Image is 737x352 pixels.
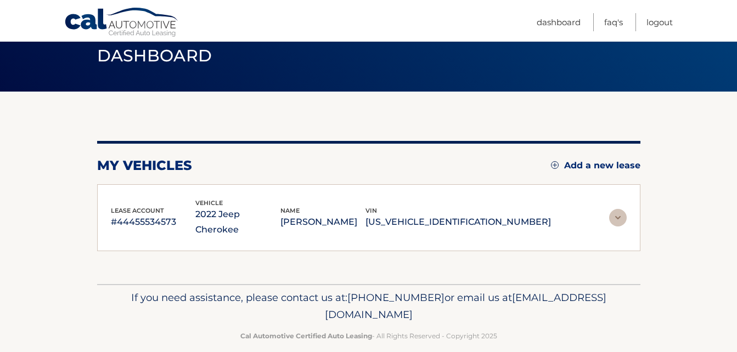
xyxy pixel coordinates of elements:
p: #44455534573 [111,214,196,230]
span: Dashboard [97,46,212,66]
a: Dashboard [537,13,581,31]
p: [PERSON_NAME] [280,214,365,230]
span: [PHONE_NUMBER] [347,291,445,304]
strong: Cal Automotive Certified Auto Leasing [240,332,372,340]
img: add.svg [551,161,559,169]
span: vin [365,207,377,214]
a: Logout [646,13,673,31]
p: 2022 Jeep Cherokee [195,207,280,237]
h2: my vehicles [97,157,192,174]
span: lease account [111,207,164,214]
img: accordion-rest.svg [609,209,627,226]
p: If you need assistance, please contact us at: or email us at [104,289,633,324]
span: vehicle [195,199,223,207]
a: Cal Automotive [64,7,179,39]
p: [US_VEHICLE_IDENTIFICATION_NUMBER] [365,214,551,230]
p: - All Rights Reserved - Copyright 2025 [104,330,633,342]
a: Add a new lease [551,160,640,171]
a: FAQ's [604,13,623,31]
span: name [280,207,300,214]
